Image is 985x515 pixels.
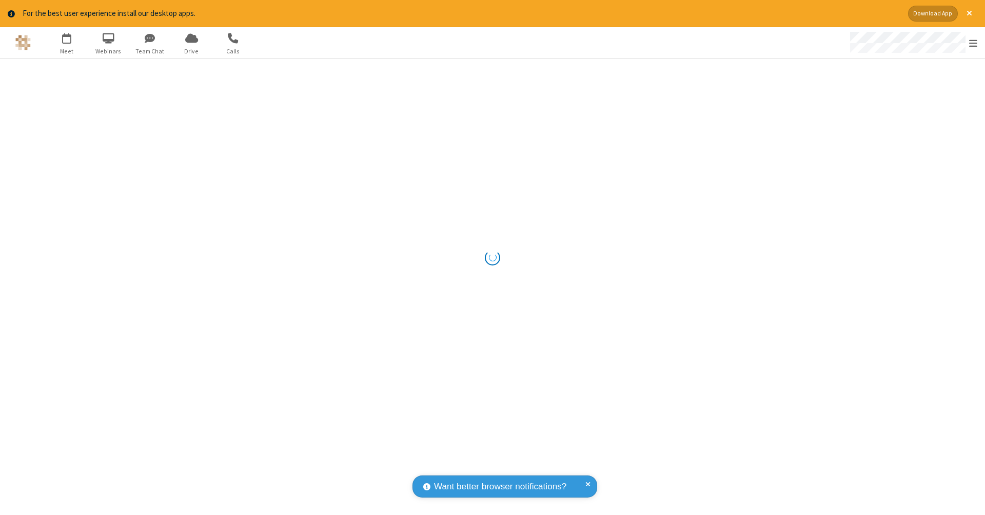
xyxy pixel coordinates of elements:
[961,6,977,22] button: Close alert
[15,35,31,50] img: QA Selenium DO NOT DELETE OR CHANGE
[131,47,169,56] span: Team Chat
[23,8,900,20] div: For the best user experience install our desktop apps.
[908,6,958,22] button: Download App
[840,27,985,58] div: Open menu
[214,47,252,56] span: Calls
[89,47,128,56] span: Webinars
[172,47,211,56] span: Drive
[48,47,86,56] span: Meet
[4,27,42,58] button: Logo
[434,480,566,493] span: Want better browser notifications?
